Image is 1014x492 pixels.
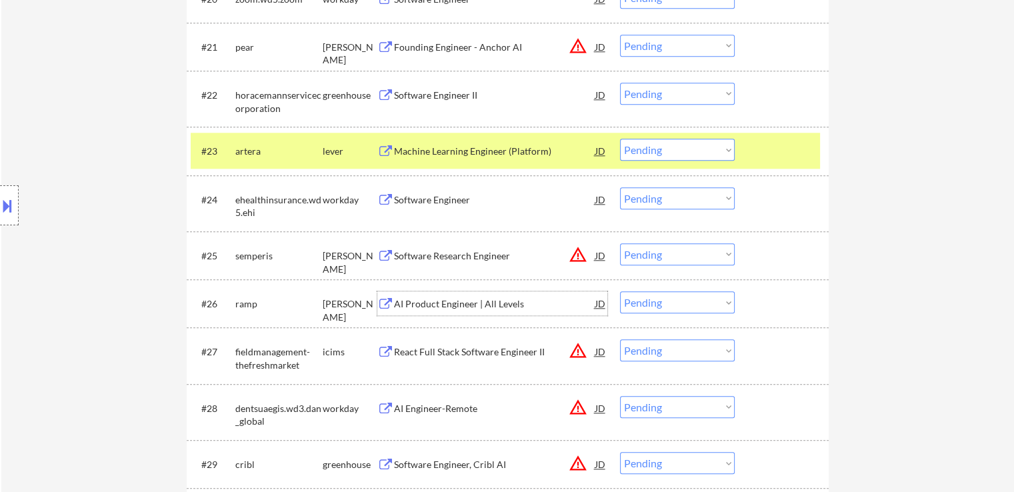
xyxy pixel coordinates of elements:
[201,402,225,415] div: #28
[569,37,587,55] button: warning_amber
[394,402,595,415] div: AI Engineer-Remote
[235,345,323,371] div: fieldmanagement-thefreshmarket
[323,89,377,102] div: greenhouse
[594,243,607,267] div: JD
[235,458,323,471] div: cribl
[235,193,323,219] div: ehealthinsurance.wd5.ehi
[235,41,323,54] div: pear
[394,145,595,158] div: Machine Learning Engineer (Platform)
[394,193,595,207] div: Software Engineer
[323,297,377,323] div: [PERSON_NAME]
[235,297,323,311] div: ramp
[594,139,607,163] div: JD
[201,41,225,54] div: #21
[394,41,595,54] div: Founding Engineer - Anchor AI
[569,454,587,473] button: warning_amber
[201,458,225,471] div: #29
[394,297,595,311] div: AI Product Engineer | All Levels
[323,145,377,158] div: lever
[394,249,595,263] div: Software Research Engineer
[201,345,225,359] div: #27
[594,396,607,420] div: JD
[235,89,323,115] div: horacemannservicecorporation
[323,402,377,415] div: workday
[394,345,595,359] div: React Full Stack Software Engineer II
[235,249,323,263] div: semperis
[594,291,607,315] div: JD
[323,41,377,67] div: [PERSON_NAME]
[594,452,607,476] div: JD
[323,249,377,275] div: [PERSON_NAME]
[594,35,607,59] div: JD
[569,245,587,264] button: warning_amber
[394,458,595,471] div: Software Engineer, Cribl AI
[323,193,377,207] div: workday
[594,339,607,363] div: JD
[235,402,323,428] div: dentsuaegis.wd3.dan_global
[235,145,323,158] div: artera
[323,458,377,471] div: greenhouse
[594,187,607,211] div: JD
[394,89,595,102] div: Software Engineer II
[569,398,587,417] button: warning_amber
[569,341,587,360] button: warning_amber
[594,83,607,107] div: JD
[323,345,377,359] div: icims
